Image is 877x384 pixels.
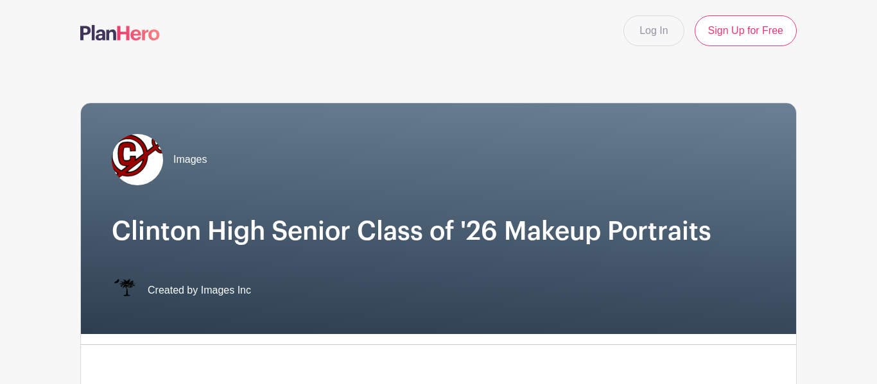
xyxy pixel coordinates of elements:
[112,134,163,185] img: clinton.png
[80,25,160,40] img: logo-507f7623f17ff9eddc593b1ce0a138ce2505c220e1c5a4e2b4648c50719b7d32.svg
[623,15,684,46] a: Log In
[148,283,251,298] span: Created by Images Inc
[112,216,765,247] h1: Clinton High Senior Class of '26 Makeup Portraits
[173,152,207,167] span: Images
[695,15,797,46] a: Sign Up for Free
[112,278,137,303] img: IMAGES%20logo%20transparenT%20PNG%20s.png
